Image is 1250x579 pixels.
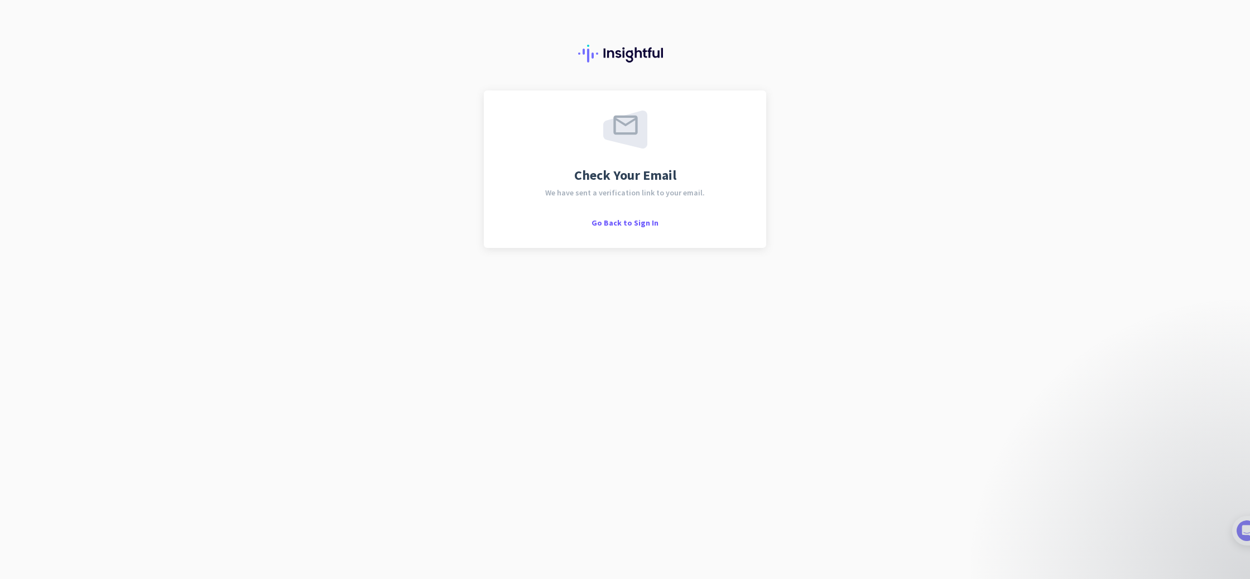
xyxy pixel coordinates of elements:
[592,218,658,228] span: Go Back to Sign In
[545,189,705,197] span: We have sent a verification link to your email.
[574,169,676,182] span: Check Your Email
[578,45,672,63] img: Insightful
[603,111,647,149] img: email-sent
